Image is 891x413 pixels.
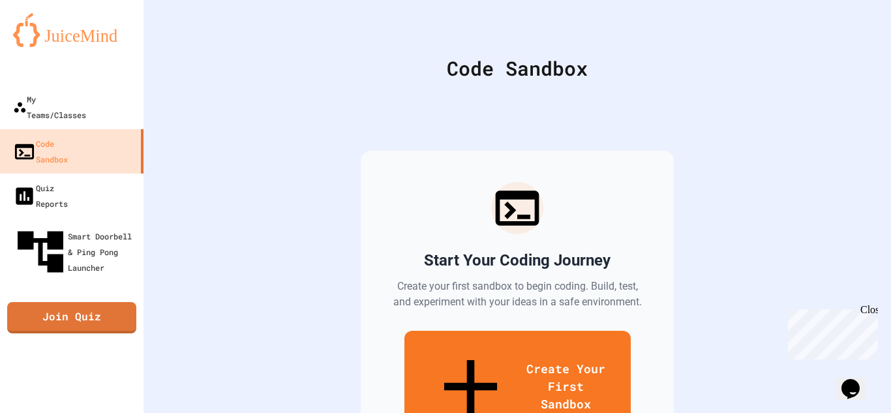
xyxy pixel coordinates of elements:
[783,304,878,359] iframe: chat widget
[13,13,130,47] img: logo-orange.svg
[13,180,68,211] div: Quiz Reports
[13,91,86,123] div: My Teams/Classes
[424,250,611,271] h2: Start Your Coding Journey
[5,5,90,83] div: Chat with us now!Close
[392,279,642,310] p: Create your first sandbox to begin coding. Build, test, and experiment with your ideas in a safe ...
[176,54,858,83] div: Code Sandbox
[13,224,138,279] div: Smart Doorbell & Ping Pong Launcher
[7,302,136,333] a: Join Quiz
[836,361,878,400] iframe: chat widget
[13,136,68,167] div: Code Sandbox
